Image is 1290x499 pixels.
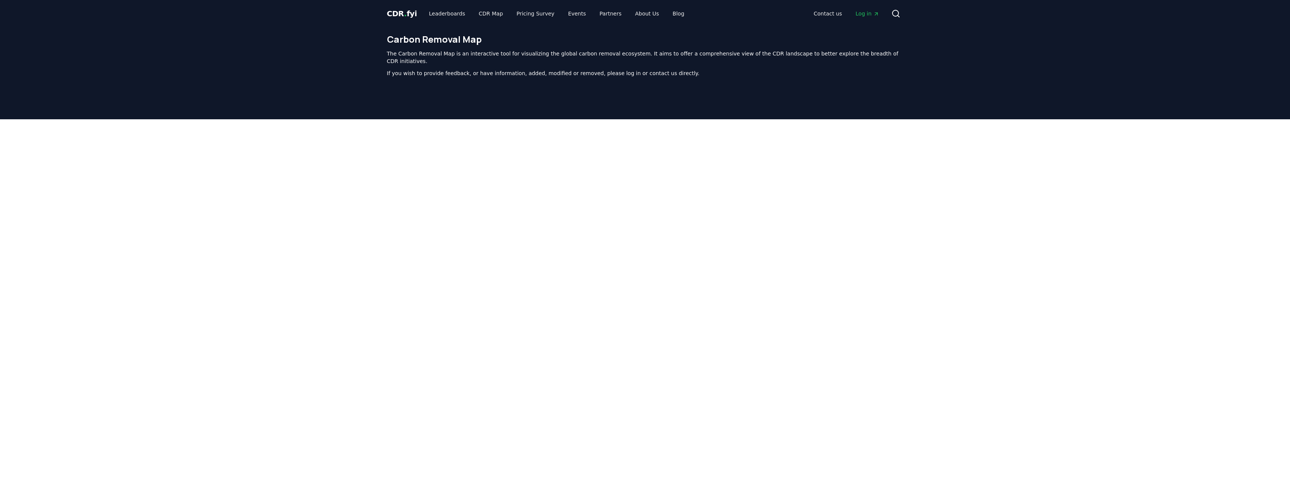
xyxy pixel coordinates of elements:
[593,7,627,20] a: Partners
[510,7,560,20] a: Pricing Survey
[423,7,471,20] a: Leaderboards
[808,7,848,20] a: Contact us
[387,50,903,65] p: The Carbon Removal Map is an interactive tool for visualizing the global carbon removal ecosystem...
[629,7,665,20] a: About Us
[473,7,509,20] a: CDR Map
[855,10,879,17] span: Log in
[387,33,903,45] h1: Carbon Removal Map
[562,7,592,20] a: Events
[423,7,690,20] nav: Main
[404,9,407,18] span: .
[387,8,417,19] a: CDR.fyi
[387,9,417,18] span: CDR fyi
[387,69,903,77] p: If you wish to provide feedback, or have information, added, modified or removed, please log in o...
[667,7,690,20] a: Blog
[808,7,885,20] nav: Main
[849,7,885,20] a: Log in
